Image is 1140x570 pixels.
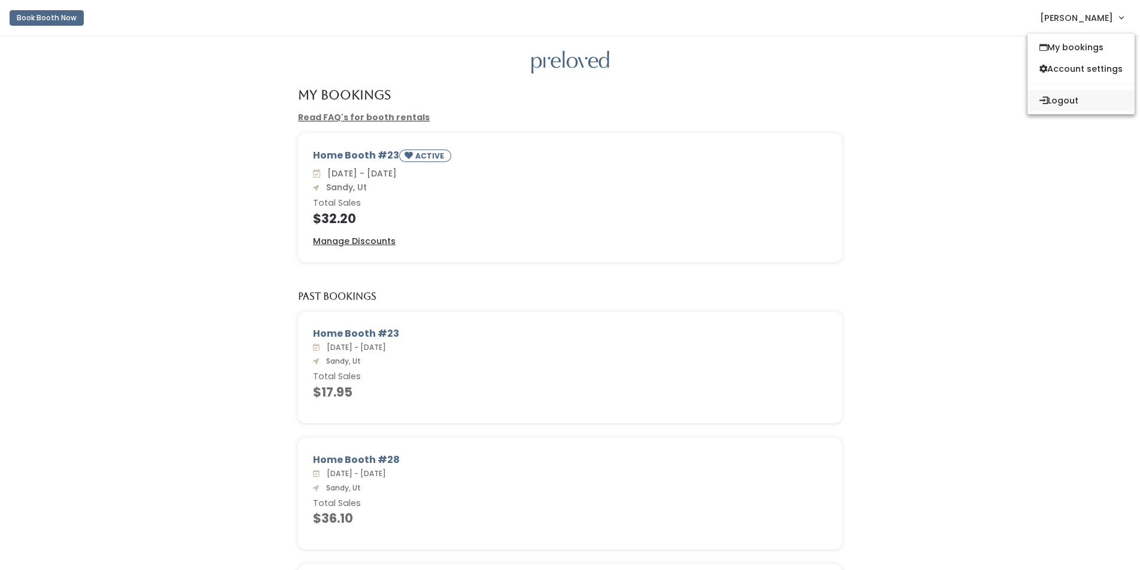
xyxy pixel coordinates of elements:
[298,111,430,123] a: Read FAQ's for booth rentals
[313,148,827,167] div: Home Booth #23
[313,327,827,341] div: Home Booth #23
[313,453,827,467] div: Home Booth #28
[313,372,827,382] h6: Total Sales
[321,356,361,366] span: Sandy, Ut
[1040,11,1113,25] span: [PERSON_NAME]
[321,483,361,493] span: Sandy, Ut
[323,167,397,179] span: [DATE] - [DATE]
[415,151,446,161] small: ACTIVE
[298,291,376,302] h5: Past Bookings
[1027,90,1135,111] button: Logout
[313,235,396,248] a: Manage Discounts
[313,199,827,208] h6: Total Sales
[10,10,84,26] button: Book Booth Now
[1028,5,1135,31] a: [PERSON_NAME]
[313,235,396,247] u: Manage Discounts
[298,88,391,102] h4: My Bookings
[1027,36,1135,58] a: My bookings
[313,385,827,399] h4: $17.95
[313,212,827,225] h4: $32.20
[1027,58,1135,80] a: Account settings
[313,499,827,508] h6: Total Sales
[321,181,367,193] span: Sandy, Ut
[531,51,609,74] img: preloved logo
[322,342,386,352] span: [DATE] - [DATE]
[10,5,84,31] a: Book Booth Now
[313,511,827,525] h4: $36.10
[322,468,386,478] span: [DATE] - [DATE]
